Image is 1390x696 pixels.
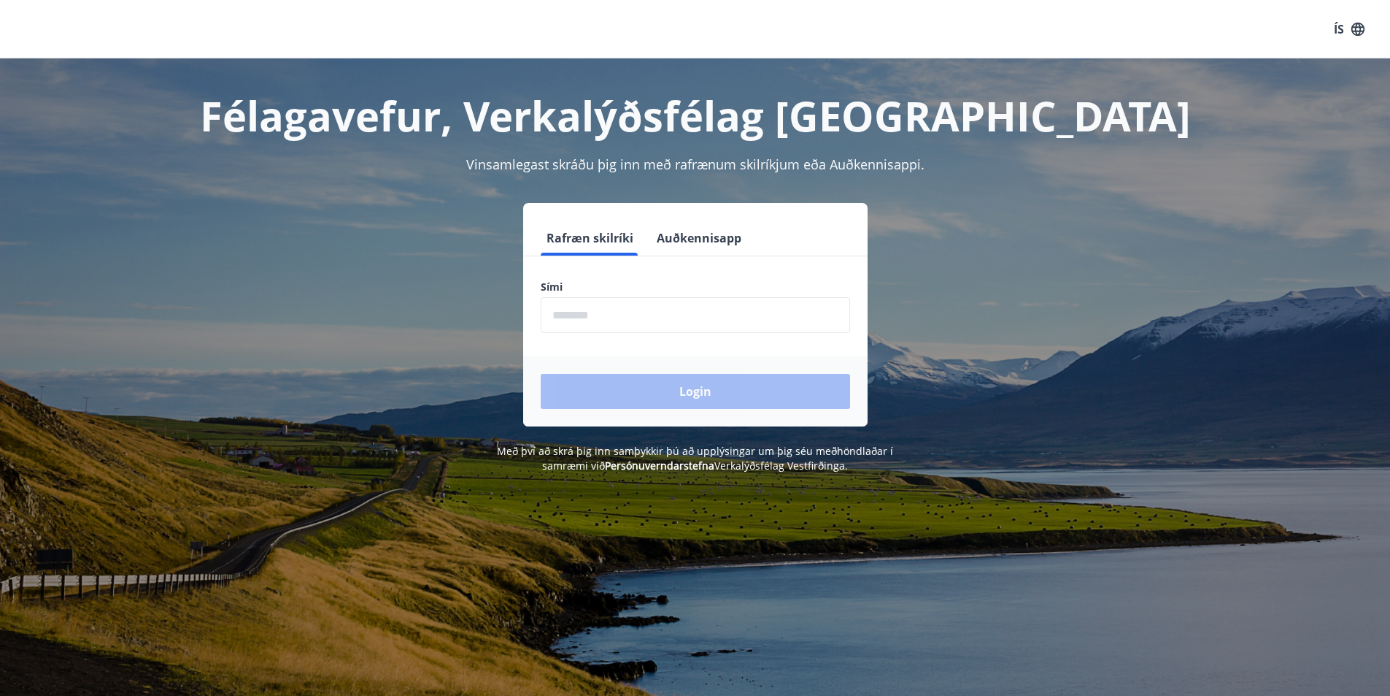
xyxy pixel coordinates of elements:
button: ÍS [1326,16,1372,42]
button: Rafræn skilríki [541,221,639,256]
a: Persónuverndarstefna [605,459,714,473]
h1: Félagavefur, Verkalýðsfélag [GEOGRAPHIC_DATA] [188,88,1203,143]
span: Með því að skrá þig inn samþykkir þú að upplýsingar um þig séu meðhöndlaðar í samræmi við Verkalý... [497,444,893,473]
label: Sími [541,280,850,294]
button: Auðkennisapp [651,221,747,256]
span: Vinsamlegast skráðu þig inn með rafrænum skilríkjum eða Auðkennisappi. [466,156,924,173]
